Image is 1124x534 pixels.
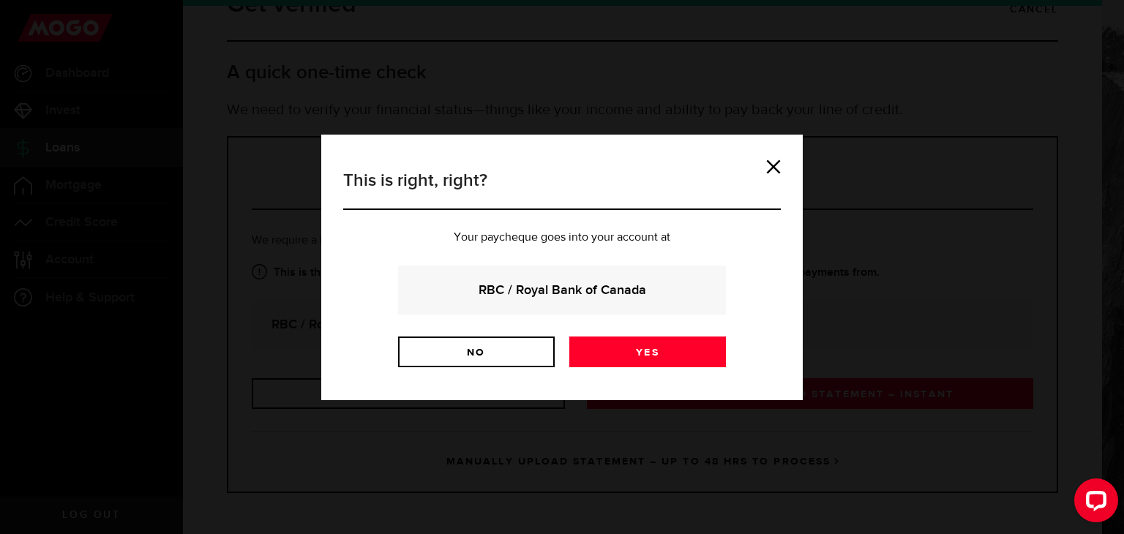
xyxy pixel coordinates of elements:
[343,168,781,210] h3: This is right, right?
[418,280,706,300] strong: RBC / Royal Bank of Canada
[1063,473,1124,534] iframe: LiveChat chat widget
[343,232,781,244] p: Your paycheque goes into your account at
[569,336,726,367] a: Yes
[398,336,555,367] a: No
